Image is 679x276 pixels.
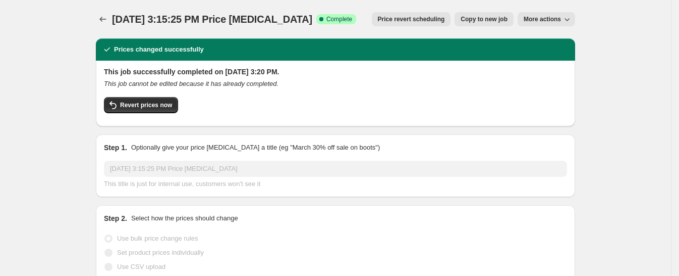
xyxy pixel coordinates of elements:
[117,235,198,242] span: Use bulk price change rules
[131,213,238,223] p: Select how the prices should change
[96,12,110,26] button: Price change jobs
[104,180,260,188] span: This title is just for internal use, customers won't see it
[104,67,567,77] h2: This job successfully completed on [DATE] 3:20 PM.
[461,15,507,23] span: Copy to new job
[104,80,278,87] i: This job cannot be edited because it has already completed.
[117,263,165,270] span: Use CSV upload
[372,12,451,26] button: Price revert scheduling
[104,213,127,223] h2: Step 2.
[378,15,445,23] span: Price revert scheduling
[112,14,312,25] span: [DATE] 3:15:25 PM Price [MEDICAL_DATA]
[131,143,380,153] p: Optionally give your price [MEDICAL_DATA] a title (eg "March 30% off sale on boots")
[104,143,127,153] h2: Step 1.
[120,101,172,109] span: Revert prices now
[518,12,575,26] button: More actions
[114,44,204,55] h2: Prices changed successfully
[326,15,352,23] span: Complete
[524,15,561,23] span: More actions
[104,97,178,113] button: Revert prices now
[455,12,514,26] button: Copy to new job
[117,249,204,256] span: Set product prices individually
[104,161,567,177] input: 30% off holiday sale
